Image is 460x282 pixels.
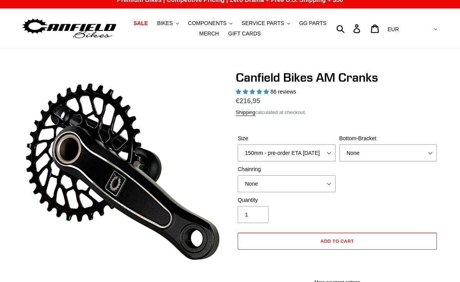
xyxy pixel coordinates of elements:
[184,18,236,29] button: COMPONENTS
[238,253,437,270] iframe: PayPal-paypal
[299,20,326,27] span: GG PARTS
[339,134,437,143] label: Bottom-Bracket
[295,18,330,29] a: GG PARTS
[129,18,151,29] a: SALE
[238,233,437,250] button: Add to cart
[238,134,336,143] label: Size
[188,20,227,27] span: COMPONENTS
[242,20,284,27] span: SERVICE PARTS
[133,20,148,27] span: SALE
[195,29,223,39] a: MERCH
[236,97,260,105] span: €216,95
[321,238,354,244] span: Add to cart
[199,30,219,37] span: MERCH
[224,29,265,39] a: GIFT CARDS
[238,18,294,29] button: SERVICE PARTS
[236,70,439,85] h1: Canfield Bikes AM Cranks
[238,196,336,204] label: Quantity
[157,20,173,27] span: BIKES
[21,17,118,41] img: Canfield Bikes
[236,89,270,95] span: 4.97 stars
[236,109,439,116] div: calculated at checkout.
[270,89,296,95] span: 86 reviews
[236,109,255,116] a: Shipping
[228,30,261,37] span: GIFT CARDS
[153,18,183,29] button: BIKES
[238,165,336,173] label: Chainring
